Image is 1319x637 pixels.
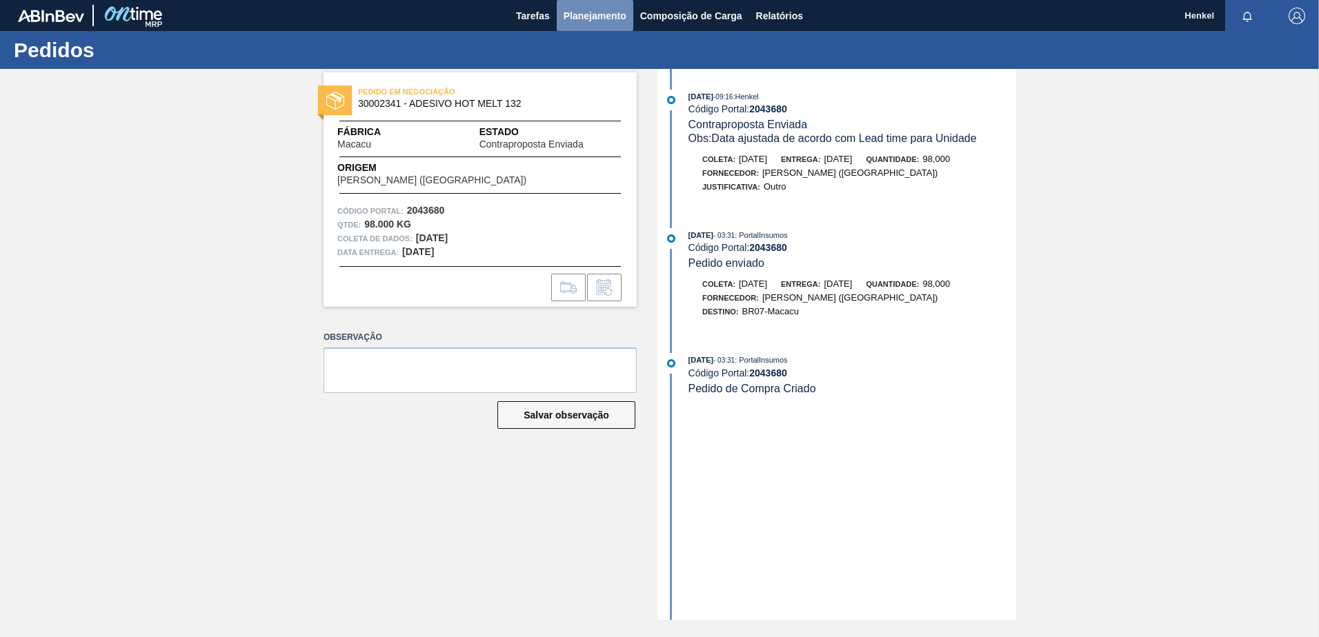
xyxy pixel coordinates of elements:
[688,257,764,269] span: Pedido enviado
[702,307,739,316] span: Destino:
[326,92,344,110] img: estado
[324,327,637,347] label: Observação
[516,8,550,24] span: Tarefas
[749,242,787,253] strong: 2043680
[667,96,675,104] img: atual
[1225,6,1269,26] button: Notificações
[688,103,1016,114] div: Código Portal:
[564,8,626,24] span: Planejamento
[551,274,586,301] div: Ir para Composição de Carga
[781,280,820,288] span: Entrega:
[402,246,434,257] strong: [DATE]
[866,280,919,288] span: Quantidade:
[749,103,787,114] strong: 2043680
[688,383,816,394] span: Pedido de Compra Criado
[337,139,371,150] span: Macacu
[733,92,758,101] span: : Henkel
[640,8,742,24] span: Composição de Carga
[407,205,445,216] strong: 2043680
[479,125,623,139] span: Estado
[688,356,713,364] span: [DATE]
[416,232,448,243] strong: [DATE]
[824,279,852,289] span: [DATE]
[742,306,799,316] span: BR07-Macacu
[18,10,84,22] img: TNhmsLtSVTkK8tSr43FrP2fwEKptu5GPRR3wAAAABJRU5ErkJggg==
[667,359,675,367] img: atual
[713,356,735,364] span: - 03:31
[702,155,735,163] span: Coleta:
[479,139,584,150] span: Contraproposta Enviada
[713,232,735,239] span: - 03:31
[1289,8,1305,24] img: Logout
[358,99,608,109] span: 30002341 - ADESIVO HOT MELT 132
[688,367,1016,378] div: Código Portal:
[781,155,820,163] span: Entrega:
[337,218,361,232] span: Qtde :
[688,231,713,239] span: [DATE]
[702,183,760,191] span: Justificativa:
[337,161,566,175] span: Origem
[764,181,786,192] span: Outro
[688,119,808,130] span: Contraproposta Enviada
[922,279,950,289] span: 98,000
[735,356,787,364] span: : PortalInsumos
[337,125,415,139] span: Fábrica
[739,154,767,164] span: [DATE]
[702,294,759,302] span: Fornecedor:
[702,280,735,288] span: Coleta:
[735,231,787,239] span: : PortalInsumos
[688,132,977,144] span: Obs: Data ajustada de acordo com Lead time para Unidade
[337,207,404,215] font: Código Portal:
[337,245,399,259] span: Data entrega:
[922,154,950,164] span: 98,000
[756,8,803,24] span: Relatórios
[713,93,733,101] span: - 09:16
[824,154,852,164] span: [DATE]
[358,85,551,99] span: PEDIDO EM NEGOCIAÇÃO
[337,175,526,185] span: [PERSON_NAME] ([GEOGRAPHIC_DATA])
[688,92,713,101] span: [DATE]
[337,232,413,245] span: Coleta de dados:
[667,234,675,243] img: atual
[497,401,635,429] button: Salvar observação
[14,42,259,58] h1: Pedidos
[587,274,622,301] div: Informar alteração no pedido
[762,292,938,303] span: [PERSON_NAME] ([GEOGRAPHIC_DATA])
[866,155,919,163] span: Quantidade:
[364,219,411,230] strong: 98.000 KG
[688,242,1016,253] div: Código Portal:
[749,367,787,378] strong: 2043680
[762,168,938,178] span: [PERSON_NAME] ([GEOGRAPHIC_DATA])
[702,169,759,177] span: Fornecedor:
[739,279,767,289] span: [DATE]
